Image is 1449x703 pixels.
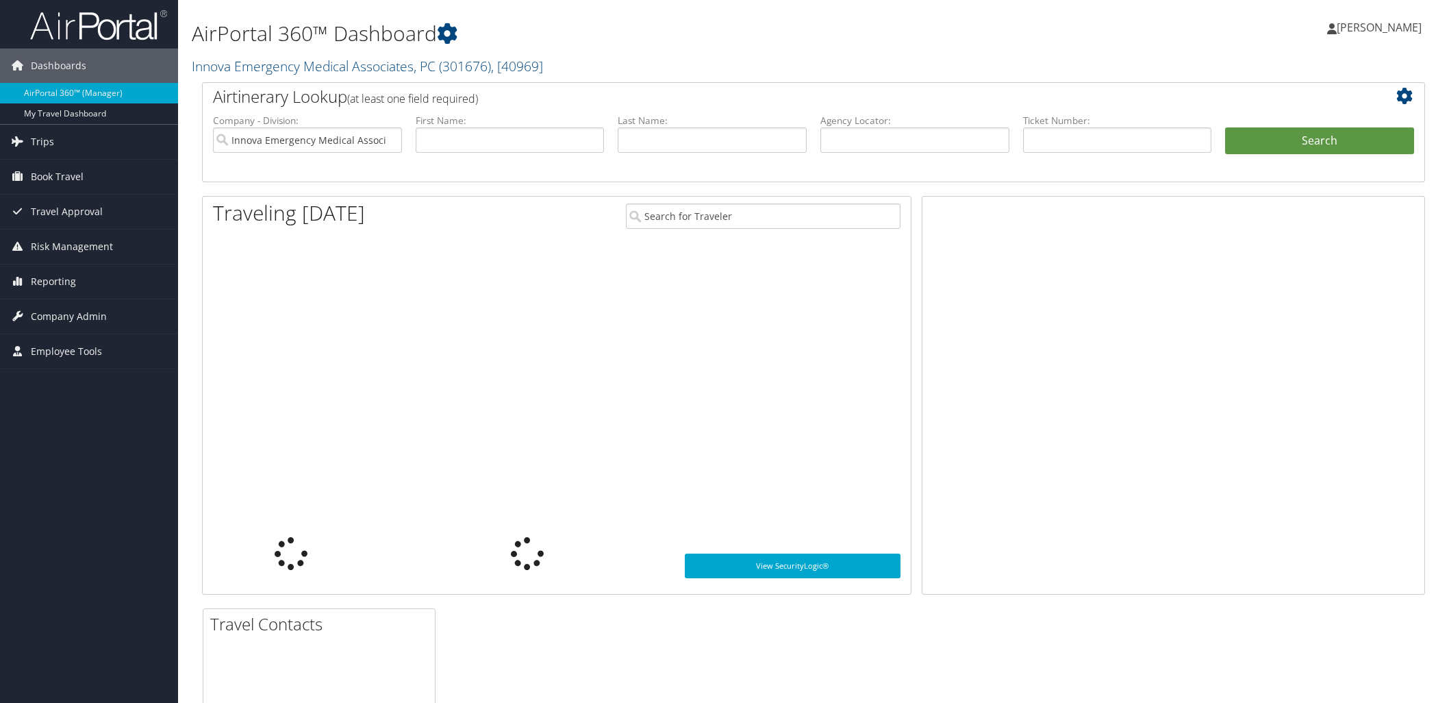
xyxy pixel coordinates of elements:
button: Search [1225,127,1414,155]
h1: Traveling [DATE] [213,199,365,227]
a: [PERSON_NAME] [1327,7,1435,48]
img: airportal-logo.png [30,9,167,41]
label: Ticket Number: [1023,114,1212,127]
span: [PERSON_NAME] [1337,20,1422,35]
h2: Travel Contacts [210,613,435,636]
span: Risk Management [31,230,113,264]
label: First Name: [416,114,605,127]
a: Innova Emergency Medical Associates, PC [192,57,543,75]
span: ( 301676 ) [439,57,491,75]
span: Dashboards [31,49,86,83]
label: Last Name: [618,114,807,127]
span: (at least one field required) [347,91,478,106]
span: Trips [31,125,54,159]
h2: Airtinerary Lookup [213,85,1312,108]
a: View SecurityLogic® [685,554,900,578]
label: Company - Division: [213,114,402,127]
span: , [ 40969 ] [491,57,543,75]
span: Reporting [31,264,76,299]
span: Book Travel [31,160,84,194]
span: Employee Tools [31,334,102,369]
h1: AirPortal 360™ Dashboard [192,19,1021,48]
label: Agency Locator: [820,114,1009,127]
input: Search for Traveler [626,203,900,229]
span: Company Admin [31,299,107,334]
span: Travel Approval [31,195,103,229]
